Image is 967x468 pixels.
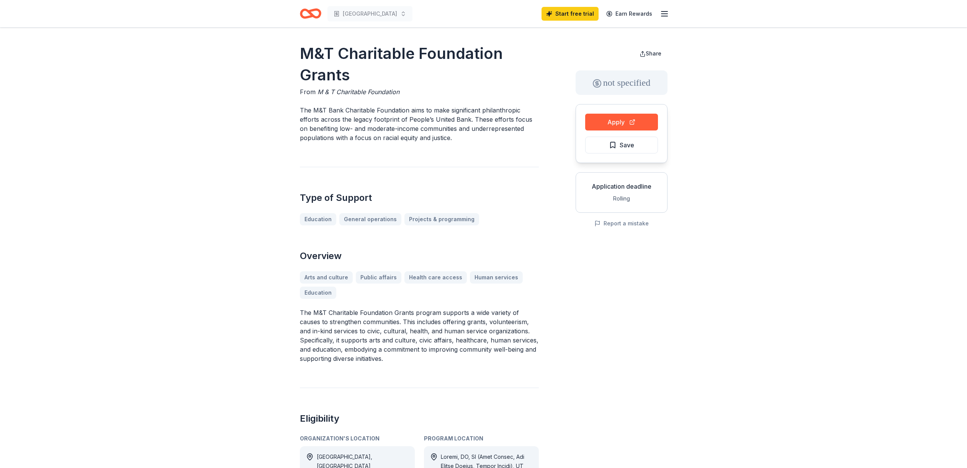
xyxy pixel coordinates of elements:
[300,413,539,425] h2: Eligibility
[542,7,599,21] a: Start free trial
[404,213,479,225] a: Projects & programming
[300,87,539,96] div: From
[343,9,397,18] span: [GEOGRAPHIC_DATA]
[620,140,634,150] span: Save
[424,434,539,443] div: Program Location
[300,250,539,262] h2: Overview
[646,50,661,57] span: Share
[576,70,668,95] div: not specified
[602,7,657,21] a: Earn Rewards
[300,308,539,363] p: The M&T Charitable Foundation Grants program supports a wide variety of causes to strengthen comm...
[582,182,661,191] div: Application deadline
[585,137,658,153] button: Save
[594,219,649,228] button: Report a mistake
[300,5,321,23] a: Home
[300,434,415,443] div: Organization's Location
[300,106,539,142] p: The M&T Bank Charitable Foundation aims to make significant philanthropic efforts across the lega...
[300,213,336,225] a: Education
[582,194,661,203] div: Rolling
[633,46,668,61] button: Share
[339,213,401,225] a: General operations
[585,114,658,130] button: Apply
[300,192,539,204] h2: Type of Support
[300,43,539,86] h1: M&T Charitable Foundation Grants
[327,6,412,21] button: [GEOGRAPHIC_DATA]
[317,88,399,96] span: M & T Charitable Foundation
